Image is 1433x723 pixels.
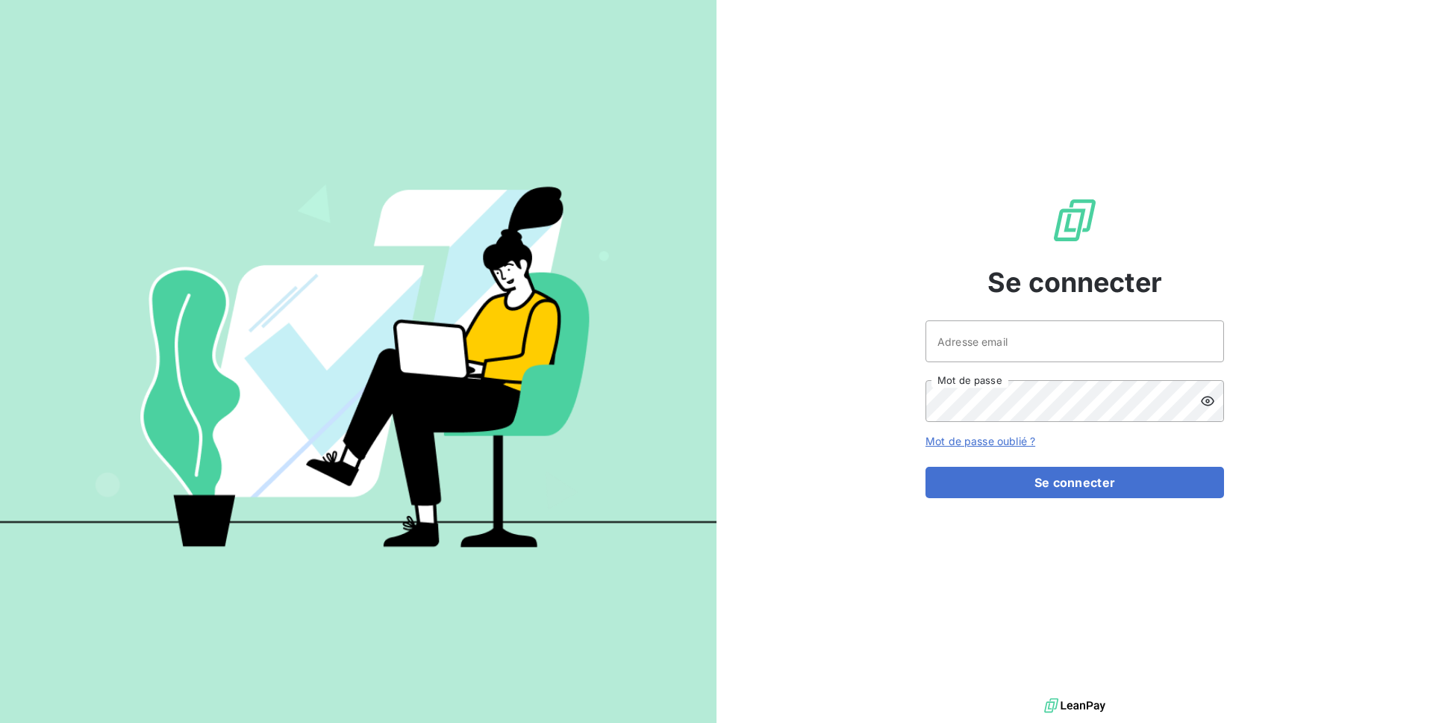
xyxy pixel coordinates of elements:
img: Logo LeanPay [1051,196,1099,244]
a: Mot de passe oublié ? [925,435,1035,447]
img: logo [1044,695,1105,717]
button: Se connecter [925,467,1224,498]
input: placeholder [925,320,1224,362]
span: Se connecter [987,262,1162,302]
